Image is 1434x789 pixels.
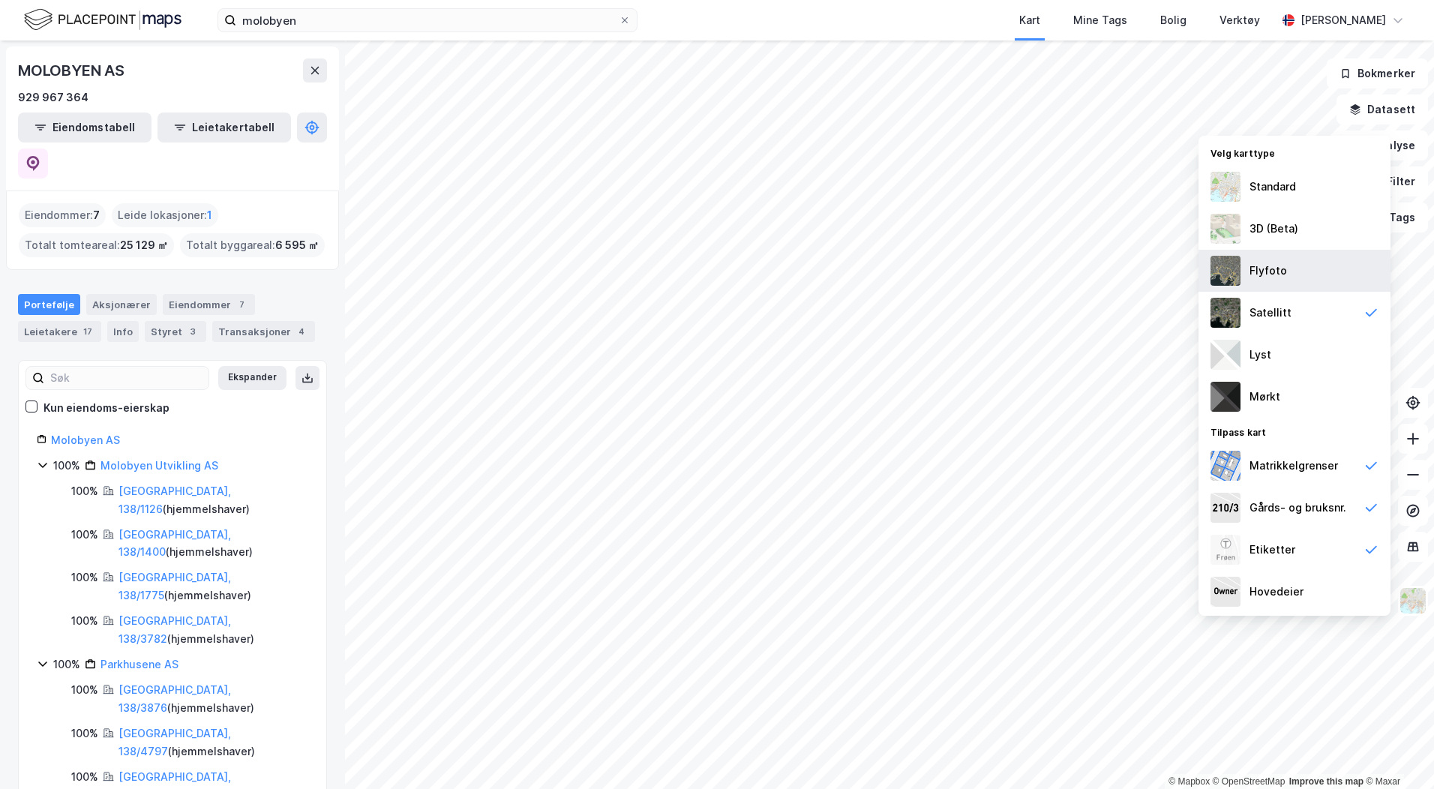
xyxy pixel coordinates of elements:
[1359,717,1434,789] iframe: Chat Widget
[71,568,98,586] div: 100%
[118,681,308,717] div: ( hjemmelshaver )
[51,433,120,446] a: Molobyen AS
[19,203,106,227] div: Eiendommer :
[1210,172,1240,202] img: Z
[71,482,98,500] div: 100%
[1210,577,1240,607] img: majorOwner.b5e170eddb5c04bfeeff.jpeg
[107,321,139,342] div: Info
[1249,457,1338,475] div: Matrikkelgrenser
[1341,130,1428,160] button: Analyse
[118,528,231,559] a: [GEOGRAPHIC_DATA], 138/1400
[71,724,98,742] div: 100%
[180,233,325,257] div: Totalt byggareal :
[1210,256,1240,286] img: Z
[163,294,255,315] div: Eiendommer
[1198,418,1390,445] div: Tilpass kart
[100,459,218,472] a: Molobyen Utvikling AS
[118,571,231,601] a: [GEOGRAPHIC_DATA], 138/1775
[294,324,309,339] div: 4
[1249,499,1346,517] div: Gårds- og bruksnr.
[1356,166,1428,196] button: Filter
[1219,11,1260,29] div: Verktøy
[71,612,98,630] div: 100%
[234,297,249,312] div: 7
[185,324,200,339] div: 3
[71,526,98,544] div: 100%
[1249,262,1287,280] div: Flyfoto
[1327,58,1428,88] button: Bokmerker
[1249,583,1303,601] div: Hovedeier
[18,88,88,106] div: 929 967 364
[100,658,178,670] a: Parkhusene AS
[1210,451,1240,481] img: cadastreBorders.cfe08de4b5ddd52a10de.jpeg
[18,58,127,82] div: MOLOBYEN AS
[212,321,315,342] div: Transaksjoner
[275,236,319,254] span: 6 595 ㎡
[1249,178,1296,196] div: Standard
[18,321,101,342] div: Leietakere
[53,655,80,673] div: 100%
[1210,493,1240,523] img: cadastreKeys.547ab17ec502f5a4ef2b.jpeg
[1210,382,1240,412] img: nCdM7BzjoCAAAAAElFTkSuQmCC
[43,399,169,417] div: Kun eiendoms-eierskap
[1168,776,1210,787] a: Mapbox
[1249,304,1291,322] div: Satellitt
[1213,776,1285,787] a: OpenStreetMap
[1210,340,1240,370] img: luj3wr1y2y3+OchiMxRmMxRlscgabnMEmZ7DJGWxyBpucwSZnsMkZbHIGm5zBJmewyRlscgabnMEmZ7DJGWxyBpucwSZnsMkZ...
[1300,11,1386,29] div: [PERSON_NAME]
[18,294,80,315] div: Portefølje
[1019,11,1040,29] div: Kart
[236,9,619,31] input: Søk på adresse, matrikkel, gårdeiere, leietakere eller personer
[118,526,308,562] div: ( hjemmelshaver )
[71,681,98,699] div: 100%
[24,7,181,33] img: logo.f888ab2527a4732fd821a326f86c7f29.svg
[1249,388,1280,406] div: Mørkt
[118,612,308,648] div: ( hjemmelshaver )
[1210,214,1240,244] img: Z
[71,768,98,786] div: 100%
[1358,202,1428,232] button: Tags
[93,206,100,224] span: 7
[1289,776,1363,787] a: Improve this map
[1399,586,1427,615] img: Z
[118,724,308,760] div: ( hjemmelshaver )
[18,112,151,142] button: Eiendomstabell
[207,206,212,224] span: 1
[1359,717,1434,789] div: Kontrollprogram for chat
[1210,298,1240,328] img: 9k=
[118,727,231,757] a: [GEOGRAPHIC_DATA], 138/4797
[218,366,286,390] button: Ekspander
[1198,139,1390,166] div: Velg karttype
[118,614,231,645] a: [GEOGRAPHIC_DATA], 138/3782
[86,294,157,315] div: Aksjonærer
[118,683,231,714] a: [GEOGRAPHIC_DATA], 138/3876
[118,484,231,515] a: [GEOGRAPHIC_DATA], 138/1126
[1249,346,1271,364] div: Lyst
[80,324,95,339] div: 17
[112,203,218,227] div: Leide lokasjoner :
[53,457,80,475] div: 100%
[1073,11,1127,29] div: Mine Tags
[1160,11,1186,29] div: Bolig
[1336,94,1428,124] button: Datasett
[44,367,208,389] input: Søk
[120,236,168,254] span: 25 129 ㎡
[1249,220,1298,238] div: 3D (Beta)
[1210,535,1240,565] img: Z
[145,321,206,342] div: Styret
[19,233,174,257] div: Totalt tomteareal :
[118,568,308,604] div: ( hjemmelshaver )
[118,482,308,518] div: ( hjemmelshaver )
[157,112,291,142] button: Leietakertabell
[1249,541,1295,559] div: Etiketter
